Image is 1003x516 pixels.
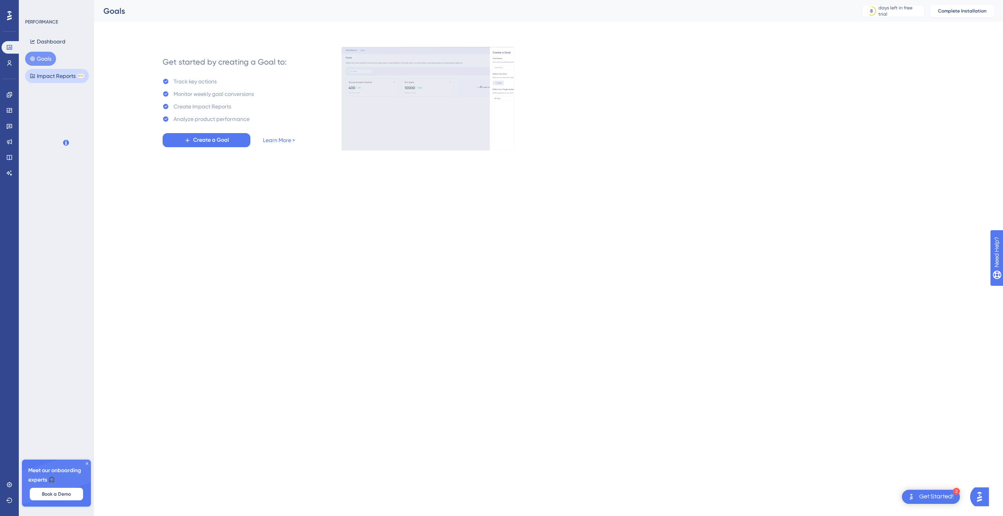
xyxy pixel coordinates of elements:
[174,102,231,111] div: Create Impact Reports
[163,133,250,147] button: Create a Goal
[28,466,85,485] span: Meet our onboarding experts 🎧
[77,74,84,78] div: BETA
[263,135,295,145] a: Learn More >
[193,135,229,145] span: Create a Goal
[163,56,287,67] div: Get started by creating a Goal to:
[878,5,922,17] div: days left in free trial
[18,2,49,11] span: Need Help?
[174,77,217,86] div: Track key actions
[907,492,916,502] img: launcher-image-alternative-text
[174,89,254,99] div: Monitor weekly goal conversions
[970,485,994,509] iframe: UserGuiding AI Assistant Launcher
[42,491,71,497] span: Book a Demo
[25,34,70,49] button: Dashboard
[919,493,954,501] div: Get Started!
[25,69,89,83] button: Impact ReportsBETA
[174,114,250,124] div: Analyze product performance
[931,5,994,17] button: Complete Installation
[25,19,58,25] div: PERFORMANCE
[103,5,842,16] div: Goals
[25,52,56,66] button: Goals
[870,8,873,14] div: 8
[902,490,960,504] div: Open Get Started! checklist, remaining modules: 2
[953,488,960,495] div: 2
[30,488,83,500] button: Book a Demo
[341,47,514,151] img: 4ba7ac607e596fd2f9ec34f7978dce69.gif
[938,8,987,14] span: Complete Installation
